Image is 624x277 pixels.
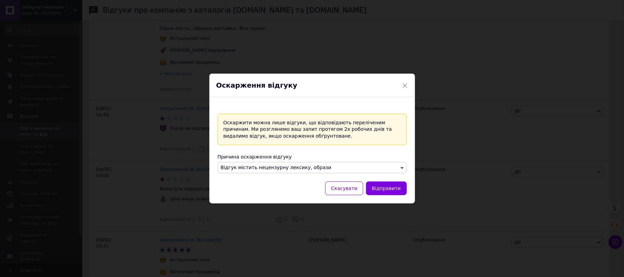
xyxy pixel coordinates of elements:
[209,74,415,97] div: Оскарження відгуку
[218,114,407,146] div: Оскаржити можна лише відгуки, що відповідають переліченим причинам. Ми розглянемо ваш запит протя...
[218,154,292,160] span: Причина оскарження відгуку
[325,181,363,195] button: Скасувати
[402,80,408,91] span: ×
[221,165,331,170] span: Відгук містить нецензурну лексику, образи
[366,181,406,195] button: Відправити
